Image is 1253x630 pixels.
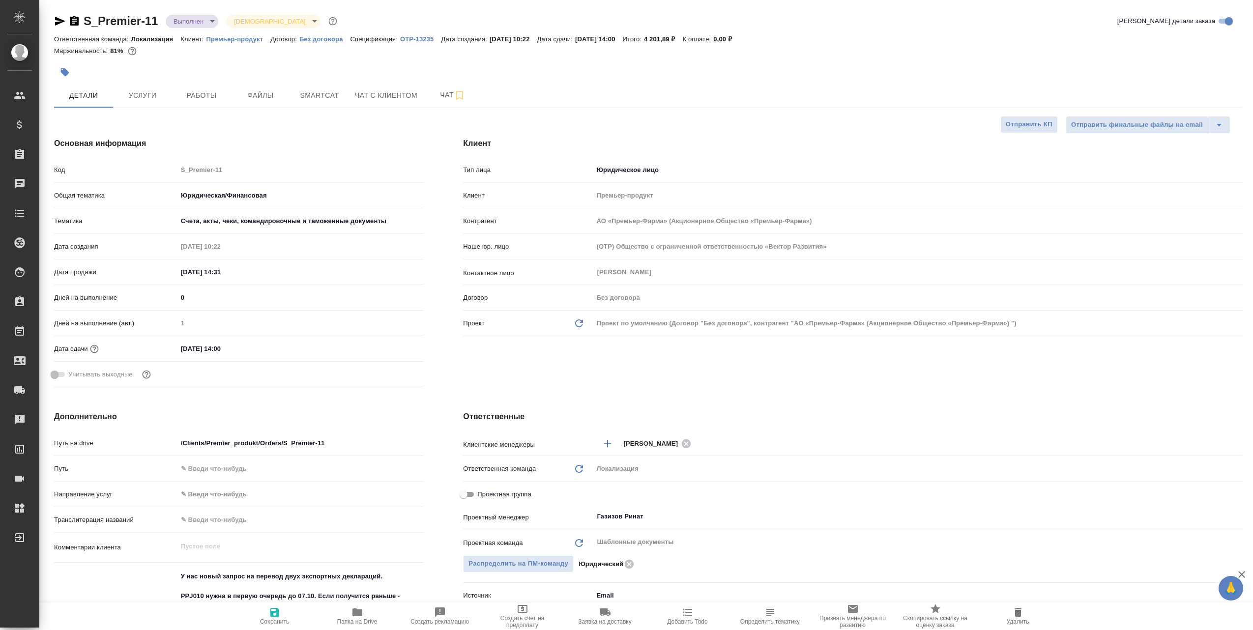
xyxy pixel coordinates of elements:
[177,513,424,527] input: ✎ Введи что-нибудь
[316,602,399,630] button: Папка на Drive
[54,267,177,277] p: Дата продажи
[54,165,177,175] p: Код
[477,489,531,499] span: Проектная группа
[623,437,694,450] div: [PERSON_NAME]
[177,290,424,305] input: ✎ Введи что-нибудь
[593,239,1242,254] input: Пустое поле
[54,242,177,252] p: Дата создания
[646,602,729,630] button: Добавить Todo
[683,35,714,43] p: К оплате:
[299,35,350,43] p: Без договора
[454,89,466,101] svg: Подписаться
[429,89,476,101] span: Чат
[54,138,424,149] h4: Основная информация
[84,14,158,28] a: S_Premier-11
[1223,578,1239,599] span: 🙏
[206,35,271,43] p: Премьер-продукт
[233,602,316,630] button: Сохранить
[177,436,424,450] input: ✎ Введи что-нибудь
[463,591,593,601] p: Источник
[977,602,1059,630] button: Удалить
[593,214,1242,228] input: Пустое поле
[537,35,575,43] p: Дата сдачи:
[623,439,684,449] span: [PERSON_NAME]
[296,89,343,102] span: Smartcat
[54,318,177,328] p: Дней на выполнение (авт.)
[575,35,623,43] p: [DATE] 14:00
[177,213,424,229] div: Счета, акты, чеки, командировочные и таможенные документы
[463,216,593,226] p: Контрагент
[178,89,225,102] span: Работы
[481,602,564,630] button: Создать счет на предоплату
[54,47,110,55] p: Маржинальность:
[140,368,153,381] button: Выбери, если сб и вс нужно считать рабочими днями для выполнения заказа.
[400,34,441,43] a: OTP-13235
[490,35,537,43] p: [DATE] 10:22
[487,615,558,629] span: Создать счет на предоплату
[410,618,469,625] span: Создать рекламацию
[817,615,888,629] span: Призвать менеджера по развитию
[355,89,417,102] span: Чат с клиентом
[593,162,1242,178] div: Юридическое лицо
[54,191,177,200] p: Общая тематика
[54,293,177,303] p: Дней на выполнение
[54,35,131,43] p: Ответственная команда:
[644,35,683,43] p: 4 201,89 ₽
[468,558,568,570] span: Распределить на ПМ-команду
[593,460,1242,477] div: Локализация
[623,35,644,43] p: Итого:
[177,187,424,204] div: Юридическая/Финансовая
[177,163,424,177] input: Пустое поле
[1007,618,1029,625] span: Удалить
[400,35,441,43] p: OTP-13235
[1071,119,1203,131] span: Отправить финальные файлы на email
[226,15,320,28] div: Выполнен
[54,15,66,27] button: Скопировать ссылку для ЯМессенджера
[463,555,574,573] button: Распределить на ПМ-команду
[177,342,263,356] input: ✎ Введи что-нибудь
[463,242,593,252] p: Наше юр. лицо
[206,34,271,43] a: Премьер-продукт
[177,265,263,279] input: ✎ Введи что-нибудь
[54,411,424,423] h4: Дополнительно
[463,138,1242,149] h4: Клиент
[260,618,290,625] span: Сохранить
[1117,16,1215,26] span: [PERSON_NAME] детали заказа
[326,15,339,28] button: Доп статусы указывают на важность/срочность заказа
[131,35,181,43] p: Локализация
[171,17,206,26] button: Выполнен
[270,35,299,43] p: Договор:
[54,344,88,354] p: Дата сдачи
[463,464,536,474] p: Ответственная команда
[231,17,308,26] button: [DEMOGRAPHIC_DATA]
[1237,515,1239,517] button: Open
[463,165,593,175] p: Тип лица
[894,602,977,630] button: Скопировать ссылку на оценку заказа
[1237,443,1239,445] button: Open
[166,15,218,28] div: Выполнен
[350,35,400,43] p: Спецификация:
[463,555,574,573] span: В заказе уже есть ответственный ПМ или ПМ группа
[1066,116,1230,134] div: split button
[593,315,1242,332] div: Проект по умолчанию (Договор "Без договора", контрагент "АО «Премьер-Фарма» (Акционерное Общество...
[463,268,593,278] p: Контактное лицо
[119,89,166,102] span: Услуги
[463,293,593,303] p: Договор
[54,464,177,474] p: Путь
[1219,576,1243,601] button: 🙏
[713,35,739,43] p: 0,00 ₽
[177,461,424,476] input: ✎ Введи что-нибудь
[68,370,133,379] span: Учитывать выходные
[579,559,623,569] p: Юридический
[593,587,1242,604] div: Email
[463,513,593,522] p: Проектный менеджер
[578,618,631,625] span: Заявка на доставку
[54,438,177,448] p: Путь на drive
[441,35,489,43] p: Дата создания:
[299,34,350,43] a: Без договора
[54,515,177,525] p: Транслитерация названий
[463,411,1242,423] h4: Ответственные
[1066,116,1208,134] button: Отправить финальные файлы на email
[463,318,485,328] p: Проект
[463,191,593,200] p: Клиент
